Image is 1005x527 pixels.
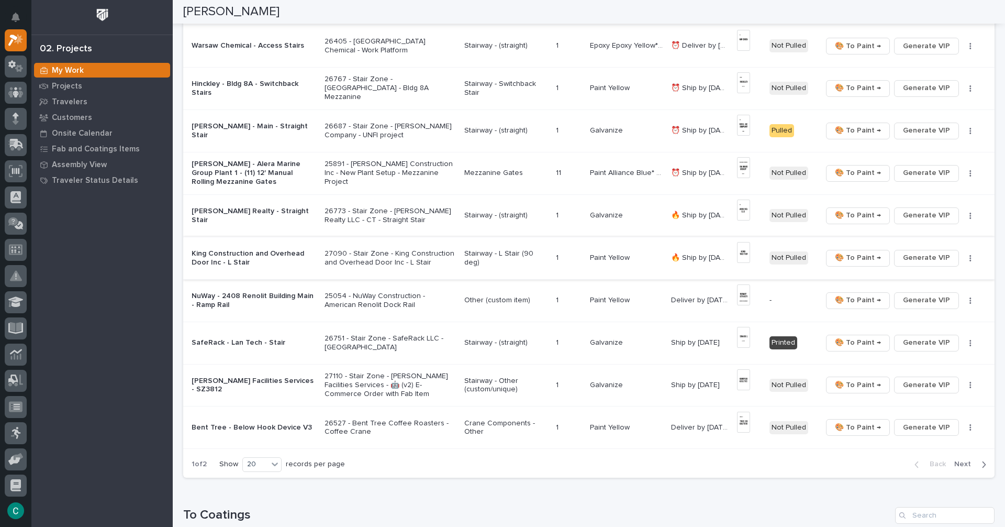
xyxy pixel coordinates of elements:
p: Galvanize [590,209,625,220]
p: Stairway - (straight) [464,41,548,50]
p: Stairway - (straight) [464,338,548,347]
p: [PERSON_NAME] - Main - Straight Stair [192,122,316,140]
p: 1 [556,251,561,262]
span: Generate VIP [903,421,950,434]
span: 🎨 To Paint → [835,124,881,137]
div: 20 [243,459,268,470]
p: Hinckley - Bldg 8A - Switchback Stairs [192,80,316,97]
p: NuWay - 2408 Renolit Building Main - Ramp Rail [192,292,316,310]
p: Ship by [DATE] [671,379,722,390]
p: 26527 - Bent Tree Coffee Roasters - Coffee Crane [325,419,456,437]
button: Generate VIP [894,292,959,309]
a: Assembly View [31,157,173,172]
p: Traveler Status Details [52,176,138,185]
span: 🎨 To Paint → [835,40,881,52]
span: 🎨 To Paint → [835,421,881,434]
p: 1 [556,294,561,305]
div: Not Pulled [769,167,808,180]
p: 27110 - Stair Zone - [PERSON_NAME] Facilities Services - 🤖 (v2) E-Commerce Order with Fab Item [325,372,456,398]
span: Generate VIP [903,294,950,306]
tr: Bent Tree - Below Hook Device V326527 - Bent Tree Coffee Roasters - Coffee CraneCrane Components ... [183,407,995,449]
tr: [PERSON_NAME] - Main - Straight Stair26687 - Stair Zone - [PERSON_NAME] Company - UNFI projectSta... [183,109,995,152]
a: Traveler Status Details [31,172,173,188]
a: Onsite Calendar [31,125,173,141]
button: Generate VIP [894,335,959,352]
span: 🎨 To Paint → [835,379,881,391]
a: Fab and Coatings Items [31,141,173,157]
p: Ship by [DATE] [671,336,722,347]
a: Travelers [31,94,173,109]
p: 🔥 Ship by [DATE] [671,251,730,262]
p: Customers [52,113,92,123]
p: ⏰ Deliver by 9/29/25 [671,39,730,50]
a: Projects [31,78,173,94]
p: 25054 - NuWay Construction - American Renolit Dock Rail [325,292,456,310]
p: Stairway - (straight) [464,126,548,135]
p: Stairway - Switchback Stair [464,80,548,97]
p: - [769,296,813,305]
button: Generate VIP [894,250,959,267]
div: Not Pulled [769,39,808,52]
p: Epoxy Epoxy Yellow* (custom) [590,39,665,50]
p: 1 [556,209,561,220]
span: 🎨 To Paint → [835,167,881,179]
p: 26687 - Stair Zone - [PERSON_NAME] Company - UNFI project [325,122,456,140]
p: Paint Yellow [590,82,632,93]
h2: [PERSON_NAME] [183,4,280,19]
p: Deliver by [DATE] [671,421,730,432]
p: Warsaw Chemical - Access Stairs [192,41,316,50]
span: 🎨 To Paint → [835,251,881,264]
p: Travelers [52,97,87,107]
button: Back [906,459,950,469]
p: Paint Yellow [590,251,632,262]
p: ⏰ Ship by 9/30/25 [671,82,730,93]
p: Galvanize [590,336,625,347]
div: Not Pulled [769,379,808,392]
span: Generate VIP [903,251,950,264]
img: Workspace Logo [93,5,112,25]
p: [PERSON_NAME] Realty - Straight Stair [192,207,316,225]
p: 26751 - Stair Zone - SafeRack LLC - [GEOGRAPHIC_DATA] [325,334,456,352]
p: ⏰ Ship by 9/30/25 [671,124,730,135]
div: Not Pulled [769,82,808,95]
button: Generate VIP [894,165,959,182]
p: 1 [556,421,561,432]
p: My Work [52,66,84,75]
p: Stairway - L Stair (90 deg) [464,249,548,267]
p: ⏰ Ship by 9/30/25 [671,167,730,178]
input: Search [895,507,995,524]
p: records per page [286,460,345,469]
p: Stairway - (straight) [464,211,548,220]
div: Notifications [13,13,27,29]
p: 26767 - Stair Zone - [GEOGRAPHIC_DATA] - Bldg 8A Mezzanine [325,75,456,101]
span: Back [923,459,946,469]
button: 🎨 To Paint → [826,38,890,54]
p: SafeRack - Lan Tech - Stair [192,338,316,347]
div: Not Pulled [769,209,808,222]
tr: Warsaw Chemical - Access Stairs26405 - [GEOGRAPHIC_DATA] Chemical - Work PlatformStairway - (stra... [183,25,995,67]
p: Stairway - Other (custom/unique) [464,377,548,394]
p: King Construction and Overhead Door Inc - L Stair [192,249,316,267]
p: Galvanize [590,379,625,390]
h1: To Coatings [183,508,891,523]
button: users-avatar [5,500,27,522]
tr: Hinckley - Bldg 8A - Switchback Stairs26767 - Stair Zone - [GEOGRAPHIC_DATA] - Bldg 8A MezzanineS... [183,67,995,109]
span: Generate VIP [903,167,950,179]
span: Generate VIP [903,379,950,391]
p: 26405 - [GEOGRAPHIC_DATA] Chemical - Work Platform [325,37,456,55]
p: [PERSON_NAME] - Alera Marine Group Plant 1 - (11) 12' Manual Rolling Mezzanine Gates [192,160,316,186]
button: 🎨 To Paint → [826,419,890,436]
p: 11 [556,167,563,178]
tr: [PERSON_NAME] - Alera Marine Group Plant 1 - (11) 12' Manual Rolling Mezzanine Gates25891 - [PERS... [183,152,995,194]
button: 🎨 To Paint → [826,123,890,139]
p: Paint Yellow [590,421,632,432]
p: Bent Tree - Below Hook Device V3 [192,423,316,432]
p: Projects [52,82,82,91]
div: Printed [769,336,797,349]
button: 🎨 To Paint → [826,250,890,267]
button: Generate VIP [894,377,959,393]
p: Onsite Calendar [52,129,113,138]
p: 1 [556,39,561,50]
p: 1 [556,336,561,347]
